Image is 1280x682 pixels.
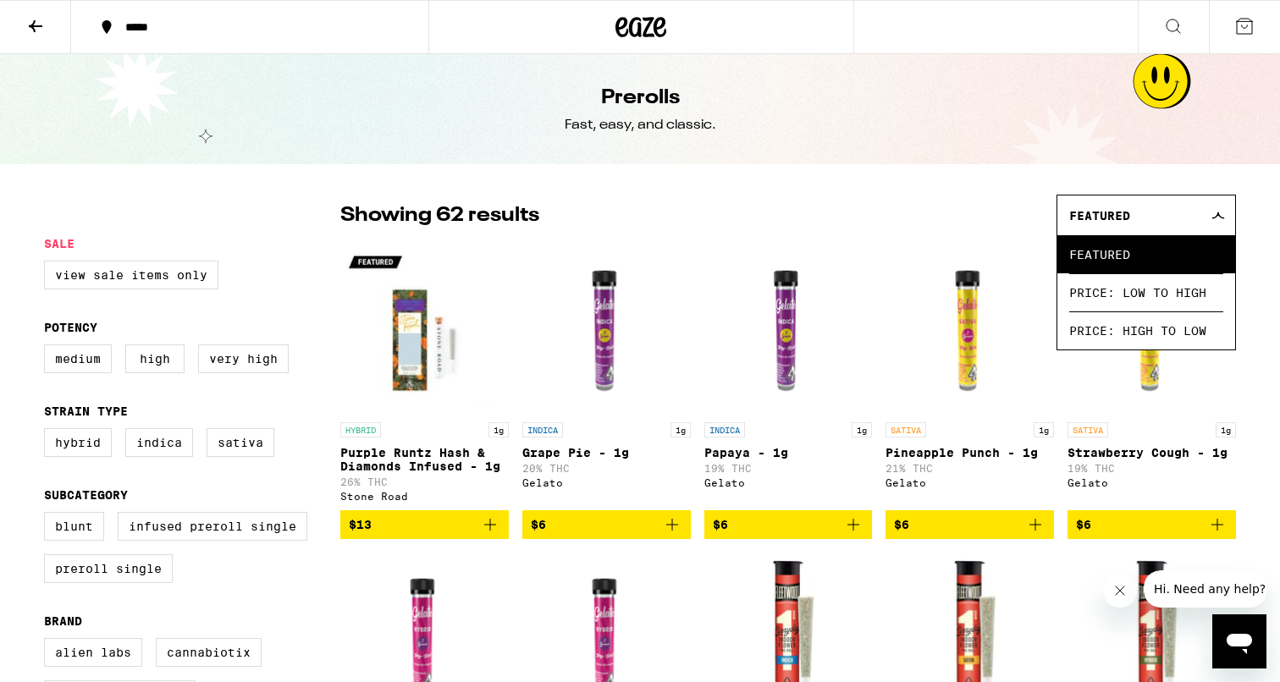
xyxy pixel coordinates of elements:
span: Price: High to Low [1069,311,1223,349]
p: SATIVA [1068,422,1108,437]
legend: Subcategory [44,488,128,502]
label: Infused Preroll Single [118,512,307,541]
label: Sativa [207,428,274,457]
a: Open page for Papaya - 1g from Gelato [704,245,873,510]
button: Add to bag [704,510,873,539]
button: Add to bag [522,510,691,539]
button: Add to bag [1068,510,1236,539]
p: INDICA [522,422,563,437]
p: 19% THC [1068,463,1236,474]
a: Open page for Pineapple Punch - 1g from Gelato [886,245,1054,510]
p: 21% THC [886,463,1054,474]
img: Gelato - Pineapple Punch - 1g [886,245,1054,414]
span: $13 [349,518,372,531]
span: Price: Low to High [1069,273,1223,311]
div: Stone Road [340,491,509,502]
p: Purple Runtz Hash & Diamonds Infused - 1g [340,446,509,473]
p: HYBRID [340,422,381,437]
legend: Brand [44,614,82,628]
a: Open page for Strawberry Cough - 1g from Gelato [1068,245,1236,510]
p: 1g [852,422,872,437]
label: Blunt [44,512,104,541]
p: 1g [670,422,691,437]
label: View Sale Items Only [44,261,218,289]
p: 1g [1216,422,1236,437]
p: 26% THC [340,476,509,487]
label: Medium [44,344,112,373]
legend: Strain Type [44,404,128,418]
a: Open page for Grape Pie - 1g from Gelato [522,245,691,510]
iframe: Close message [1103,574,1137,608]
p: 1g [1034,422,1054,437]
label: Cannabiotix [156,638,262,667]
p: SATIVA [886,422,926,437]
button: Add to bag [886,510,1054,539]
img: Stone Road - Purple Runtz Hash & Diamonds Infused - 1g [340,245,509,414]
div: Gelato [886,477,1054,488]
p: Showing 62 results [340,201,539,230]
iframe: Button to launch messaging window [1212,614,1266,668]
span: $6 [894,518,909,531]
p: Strawberry Cough - 1g [1068,446,1236,459]
div: Gelato [522,477,691,488]
label: Preroll Single [44,554,173,583]
span: Featured [1069,209,1130,223]
legend: Sale [44,237,74,250]
img: Gelato - Papaya - 1g [704,245,873,414]
button: Add to bag [340,510,509,539]
div: Gelato [704,477,873,488]
h1: Prerolls [601,84,680,113]
label: Hybrid [44,428,112,457]
iframe: Message from company [1144,570,1266,608]
label: High [125,344,185,373]
a: Open page for Purple Runtz Hash & Diamonds Infused - 1g from Stone Road [340,245,509,510]
span: $6 [531,518,546,531]
span: $6 [1076,518,1091,531]
p: INDICA [704,422,745,437]
p: 19% THC [704,463,873,474]
label: Very High [198,344,289,373]
p: 20% THC [522,463,691,474]
span: $6 [713,518,728,531]
legend: Potency [44,321,97,334]
p: Grape Pie - 1g [522,446,691,459]
div: Gelato [1068,477,1236,488]
p: 1g [488,422,509,437]
span: Featured [1069,235,1223,273]
label: Indica [125,428,193,457]
img: Gelato - Grape Pie - 1g [522,245,691,414]
label: Alien Labs [44,638,142,667]
p: Pineapple Punch - 1g [886,446,1054,459]
p: Papaya - 1g [704,446,873,459]
div: Fast, easy, and classic. [565,116,716,135]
